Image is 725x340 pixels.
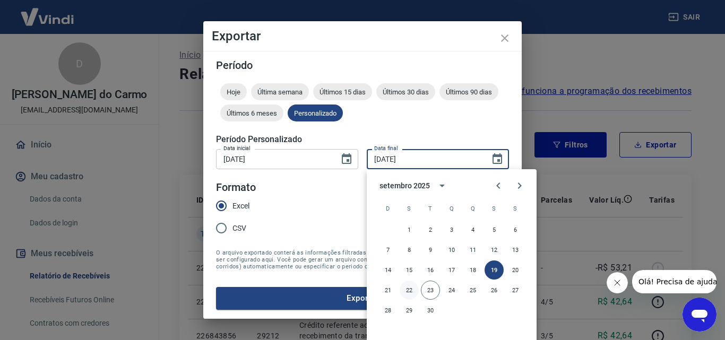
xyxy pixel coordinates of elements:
[506,240,525,259] button: 13
[463,198,482,219] span: quinta-feira
[442,281,461,300] button: 24
[288,109,343,117] span: Personalizado
[220,104,283,121] div: Últimos 6 meses
[485,220,504,239] button: 5
[439,83,498,100] div: Últimos 90 dias
[506,198,525,219] span: sábado
[376,88,435,96] span: Últimos 30 dias
[442,240,461,259] button: 10
[367,149,482,169] input: DD/MM/YYYY
[376,83,435,100] div: Últimos 30 dias
[223,144,251,152] label: Data inicial
[378,281,398,300] button: 21
[506,281,525,300] button: 27
[683,298,717,332] iframe: Botão para abrir a janela de mensagens
[336,149,357,170] button: Choose date, selected date is 20 de set de 2025
[632,270,717,293] iframe: Mensagem da empresa
[485,240,504,259] button: 12
[400,301,419,320] button: 29
[220,109,283,117] span: Últimos 6 meses
[251,83,309,100] div: Última semana
[216,149,332,169] input: DD/MM/YYYY
[400,220,419,239] button: 1
[485,198,504,219] span: sexta-feira
[400,281,419,300] button: 22
[463,240,482,259] button: 11
[421,240,440,259] button: 9
[492,25,517,51] button: close
[506,220,525,239] button: 6
[421,281,440,300] button: 23
[506,260,525,280] button: 20
[421,198,440,219] span: terça-feira
[487,149,508,170] button: Choose date, selected date is 19 de set de 2025
[509,175,530,196] button: Next month
[220,88,247,96] span: Hoje
[607,272,628,293] iframe: Fechar mensagem
[313,88,372,96] span: Últimos 15 dias
[378,240,398,259] button: 7
[485,281,504,300] button: 26
[400,198,419,219] span: segunda-feira
[442,260,461,280] button: 17
[6,7,89,16] span: Olá! Precisa de ajuda?
[421,260,440,280] button: 16
[216,134,509,145] h5: Período Personalizado
[374,144,398,152] label: Data final
[216,287,509,309] button: Exportar
[216,180,256,195] legend: Formato
[216,60,509,71] h5: Período
[313,83,372,100] div: Últimos 15 dias
[220,83,247,100] div: Hoje
[421,220,440,239] button: 2
[433,177,451,195] button: calendar view is open, switch to year view
[485,260,504,280] button: 19
[232,223,246,234] span: CSV
[463,260,482,280] button: 18
[463,220,482,239] button: 4
[379,180,430,191] div: setembro 2025
[212,30,513,42] h4: Exportar
[488,175,509,196] button: Previous month
[421,301,440,320] button: 30
[439,88,498,96] span: Últimos 90 dias
[378,260,398,280] button: 14
[400,240,419,259] button: 8
[442,198,461,219] span: quarta-feira
[442,220,461,239] button: 3
[288,104,343,121] div: Personalizado
[216,249,509,270] span: O arquivo exportado conterá as informações filtradas na tela anterior com exceção do período que ...
[251,88,309,96] span: Última semana
[400,260,419,280] button: 15
[378,301,398,320] button: 28
[463,281,482,300] button: 25
[232,200,249,212] span: Excel
[378,198,398,219] span: domingo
